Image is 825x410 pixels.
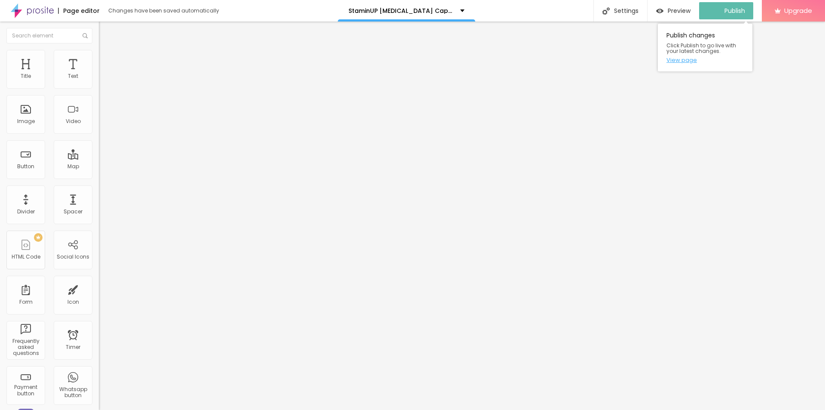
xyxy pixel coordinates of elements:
[99,22,825,410] iframe: Editor
[21,73,31,79] div: Title
[17,209,35,215] div: Divider
[67,299,79,305] div: Icon
[67,163,79,170] div: Map
[648,2,699,19] button: Preview
[348,8,454,14] p: StaminUP [MEDICAL_DATA] Capsules [GEOGRAPHIC_DATA] Website
[699,2,753,19] button: Publish
[656,7,663,15] img: view-1.svg
[9,338,43,357] div: Frequently asked questions
[17,118,35,124] div: Image
[82,33,88,38] img: Icone
[9,384,43,397] div: Payment button
[19,299,33,305] div: Form
[66,344,80,350] div: Timer
[6,28,92,43] input: Search element
[668,7,691,14] span: Preview
[12,254,40,260] div: HTML Code
[784,7,812,14] span: Upgrade
[68,73,78,79] div: Text
[17,163,34,170] div: Button
[57,254,89,260] div: Social Icons
[724,7,745,14] span: Publish
[108,8,219,13] div: Changes have been saved automatically
[56,386,90,399] div: Whatsapp button
[658,24,752,71] div: Publish changes
[64,209,82,215] div: Spacer
[666,43,744,54] span: Click Publish to go live with your latest changes.
[66,118,81,124] div: Video
[666,57,744,63] a: View page
[58,8,100,14] div: Page editor
[602,7,610,15] img: Icone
